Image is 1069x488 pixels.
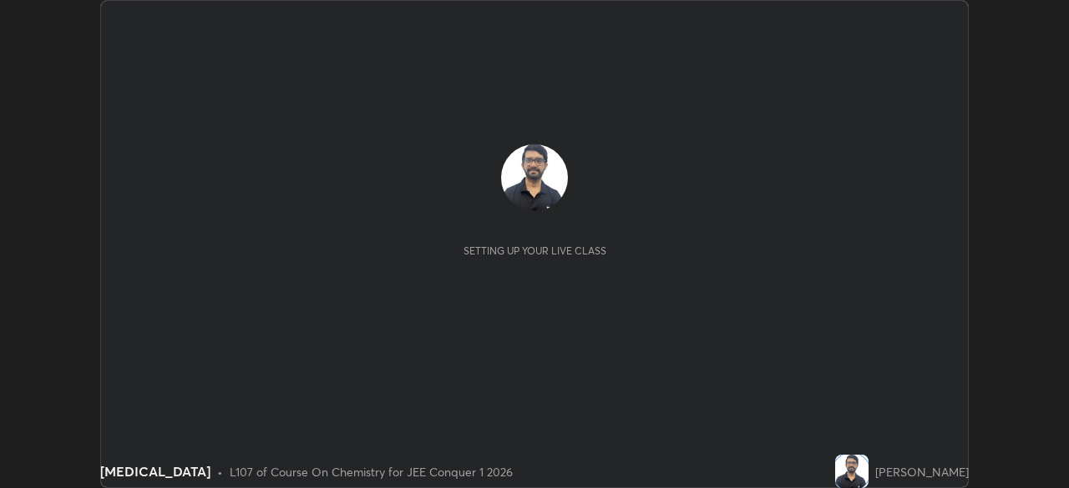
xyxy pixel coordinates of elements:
div: Setting up your live class [464,244,606,257]
div: • [217,463,223,480]
img: fbb457806e3044af9f69b75a85ff128c.jpg [835,455,869,488]
div: L107 of Course On Chemistry for JEE Conquer 1 2026 [230,463,513,480]
img: fbb457806e3044af9f69b75a85ff128c.jpg [501,144,568,211]
div: [PERSON_NAME] [875,463,969,480]
div: [MEDICAL_DATA] [100,461,210,481]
